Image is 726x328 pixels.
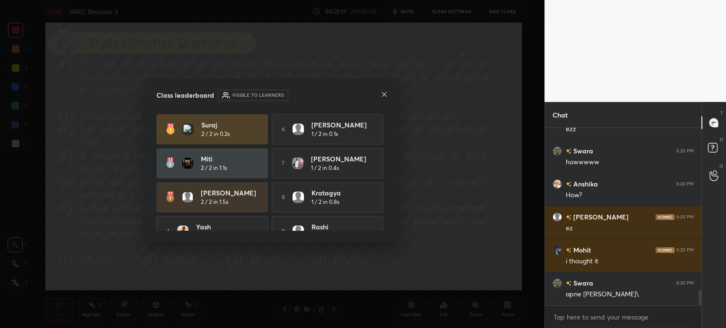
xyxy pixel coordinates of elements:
img: 3 [177,226,189,237]
div: 6:20 PM [676,280,694,286]
p: G [719,162,723,169]
img: no-rating-badge.077c3623.svg [566,182,571,187]
h5: 6 [282,125,285,134]
img: default.png [293,192,304,203]
h6: [PERSON_NAME] [571,212,629,222]
h4: [PERSON_NAME] [311,120,370,130]
h5: 1 / 2 in 0.1s [311,130,338,138]
div: i thought it [566,257,694,266]
img: 095a8a64f97b41c4b421f0d4dd1dc87a.jpg [553,245,562,255]
h6: Mohit [571,245,591,255]
h4: Yash [196,222,255,232]
p: D [720,136,723,143]
img: 5a2beab75ed943fc8bf7146924d7df3d.jpg [182,158,193,169]
h5: 2 / 2 in 1.5s [201,198,228,206]
img: iconic-dark.1390631f.png [656,214,674,220]
img: f3948dc81aea49adb1b301dab449985c.jpg [553,179,562,189]
h6: Swara [571,278,593,288]
h6: Swara [571,146,593,156]
h5: 1 / 2 in 0.8s [311,198,339,206]
div: apne [PERSON_NAME]\ [566,290,694,299]
img: fb9d0dd0448f41eba4021cbe07338259.jpg [553,146,562,156]
img: default.png [293,124,304,135]
img: 3 [292,158,303,169]
img: rank-3.169bc593.svg [166,192,174,203]
h4: Rashi [311,222,370,232]
h4: Miti [201,154,259,164]
img: default.png [293,226,304,237]
h4: [PERSON_NAME] [311,154,370,164]
img: no-rating-badge.077c3623.svg [566,215,571,220]
h4: [PERSON_NAME] [201,188,259,198]
h5: 1 / 2 in 0.4s [311,164,339,172]
h4: kratagya [311,188,370,198]
h6: Visible to learners [232,92,284,99]
img: no-rating-badge.077c3623.svg [566,248,571,253]
p: T [720,109,723,117]
h4: Class leaderboard [156,90,214,100]
img: 3 [182,124,194,135]
h5: 8 [282,193,285,202]
h4: Suraj [201,120,260,130]
img: no-rating-badge.077c3623.svg [566,281,571,286]
img: fb9d0dd0448f41eba4021cbe07338259.jpg [553,278,562,288]
div: 6:20 PM [676,214,694,220]
div: 6:20 PM [676,148,694,154]
h5: 7 [282,159,285,168]
img: rank-2.3a33aca6.svg [166,158,174,169]
div: ezz [566,125,694,134]
div: ez [566,224,694,233]
img: default.png [553,212,562,222]
img: iconic-dark.1390631f.png [656,247,674,253]
div: 6:20 PM [676,181,694,187]
h6: Anshika [571,179,598,189]
h5: 4 [166,227,170,235]
img: rank-1.ed6cb560.svg [166,124,175,135]
div: grid [545,128,701,305]
img: default.png [182,192,193,203]
img: no-rating-badge.077c3623.svg [566,149,571,154]
div: howwwww [566,158,694,167]
div: 6:20 PM [676,247,694,253]
h5: 9 [282,227,285,235]
h5: 2 / 2 in 0.2s [201,130,230,138]
h5: 2 / 2 in 1.1s [201,164,227,172]
div: How? [566,191,694,200]
p: Chat [545,102,575,127]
